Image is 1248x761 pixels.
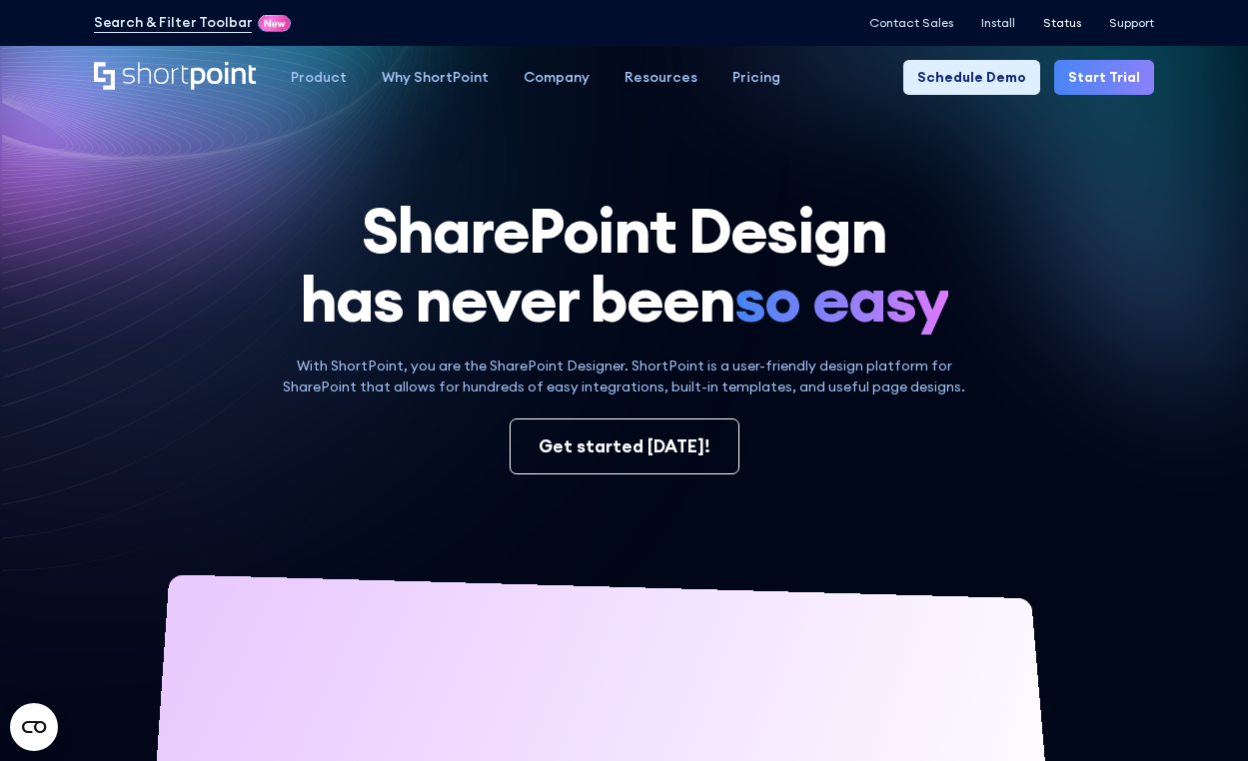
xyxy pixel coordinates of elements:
a: Search & Filter Toolbar [94,12,253,33]
div: Resources [624,67,697,88]
a: Start Trial [1054,60,1154,95]
a: Status [1043,16,1081,30]
a: Get started [DATE]! [510,418,739,474]
a: Pricing [715,60,798,95]
a: Contact Sales [869,16,953,30]
a: Install [981,16,1015,30]
div: Get started [DATE]! [539,433,710,459]
div: Product [291,67,347,88]
a: Support [1109,16,1154,30]
h1: SharePoint Design has never been [89,196,1159,335]
div: Pricing [732,67,780,88]
a: Why ShortPoint [365,60,507,95]
iframe: Chat Widget [1148,665,1248,761]
div: Why ShortPoint [382,67,489,88]
p: With ShortPoint, you are the SharePoint Designer. ShortPoint is a user-friendly design platform f... [270,356,978,397]
button: Open CMP widget [10,703,58,751]
a: Home [94,62,257,92]
span: so easy [734,265,948,334]
a: Resources [608,60,715,95]
a: Company [507,60,608,95]
div: Company [524,67,590,88]
a: Schedule Demo [903,60,1040,95]
a: Product [274,60,365,95]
